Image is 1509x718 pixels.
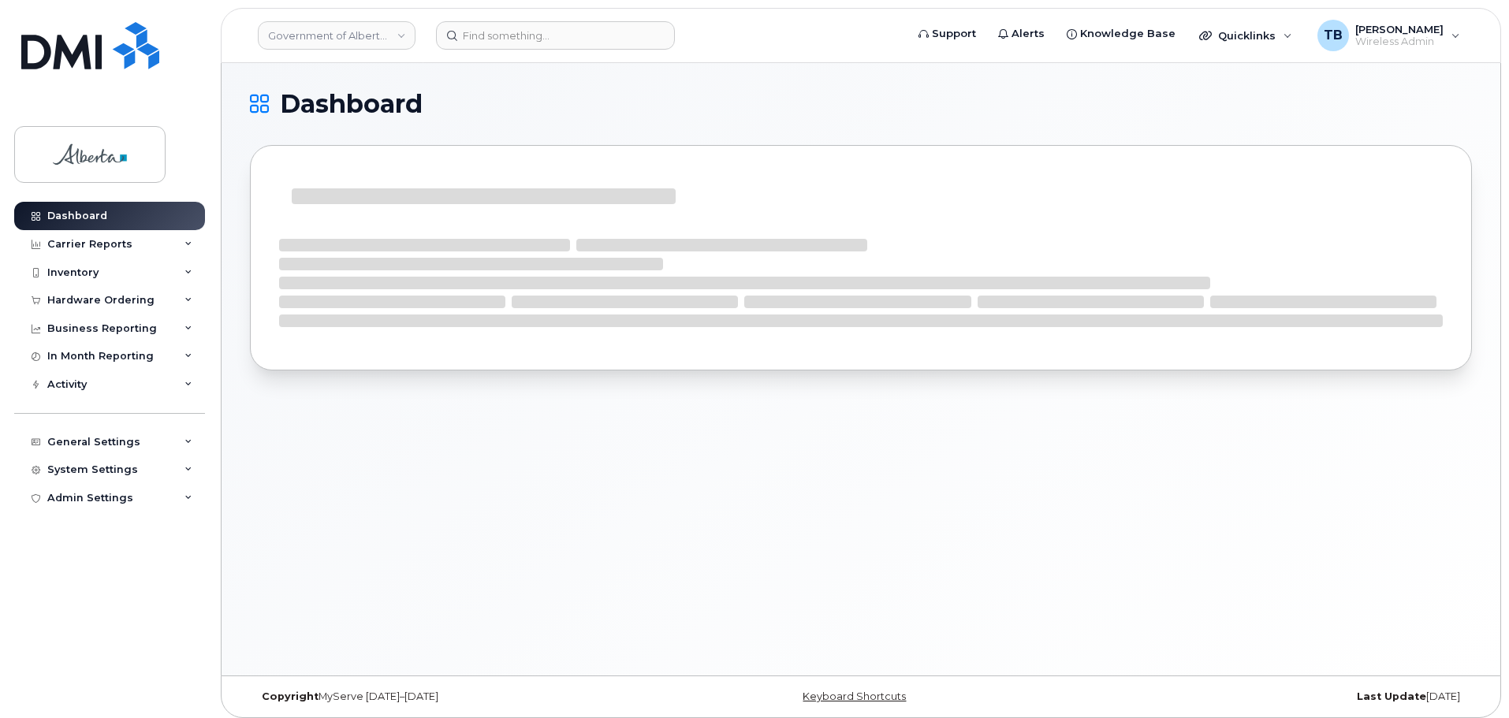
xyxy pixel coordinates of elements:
[250,690,658,703] div: MyServe [DATE]–[DATE]
[262,690,319,702] strong: Copyright
[1357,690,1426,702] strong: Last Update
[803,690,906,702] a: Keyboard Shortcuts
[280,92,423,116] span: Dashboard
[1064,690,1472,703] div: [DATE]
